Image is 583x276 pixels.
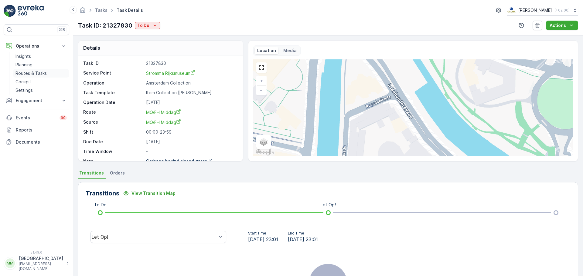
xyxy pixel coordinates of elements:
a: Routes & Tasks [13,69,69,78]
a: Insights [13,52,69,61]
p: Reports [16,127,67,133]
p: Events [16,115,56,121]
a: Reports [4,124,69,136]
p: End Time [288,231,318,236]
a: View Fullscreen [257,63,266,72]
p: Planning [15,62,32,68]
p: View Transition Map [131,190,176,196]
p: Engagement [16,98,57,104]
p: ( +02:00 ) [554,8,570,13]
a: Planning [13,61,69,69]
img: logo_light-DOdMpM7g.png [18,5,44,17]
p: Task ID: 21327830 [78,21,132,30]
span: Transitions [79,170,104,176]
p: Insights [15,53,31,59]
p: Operations [16,43,57,49]
p: Time Window [83,148,144,155]
p: Documents [16,139,67,145]
p: Task Template [83,90,144,96]
p: Transitions [86,189,119,198]
span: [DATE] 23:01 [288,236,318,243]
img: basis-logo_rgb2x.png [507,7,516,14]
p: Location [257,48,276,54]
p: Source [83,119,144,125]
button: MM[GEOGRAPHIC_DATA][EMAIL_ADDRESS][DOMAIN_NAME] [4,255,69,271]
p: Service Point [83,70,144,76]
p: ⌘B [59,27,65,32]
a: Open this area in Google Maps (opens a new window) [255,148,275,156]
p: Task ID [83,60,144,66]
a: Zoom In [257,76,266,85]
a: MQ/FH Middag [146,109,237,115]
a: Layers [257,135,270,148]
a: Events99 [4,112,69,124]
a: Documents [4,136,69,148]
p: Start Time [248,231,278,236]
p: To Do [94,202,107,208]
a: Homepage [79,9,86,14]
p: Item Collection [PERSON_NAME] [146,90,237,96]
p: Amsterdam Collection [146,80,237,86]
p: Actions [550,22,566,28]
button: To Do [135,22,160,29]
a: Cockpit [13,78,69,86]
a: Stromma Rijksmuseum [146,70,237,76]
span: − [260,87,263,92]
span: MQ/FH Middag [146,110,181,115]
span: [DATE] 23:01 [248,236,278,243]
span: MQ/FH Middag [146,120,181,125]
p: 21327830 [146,60,237,66]
button: View Transition Map [119,188,179,198]
p: Garbage behind closed gates. K... [146,158,216,164]
span: Stromma Rijksmuseum [146,71,195,76]
p: 00:00-23:59 [146,129,237,135]
p: [DATE] [146,139,237,145]
p: Let Op! [321,202,336,208]
p: Route [83,109,144,115]
a: MQ/FH Middag [146,119,237,125]
p: Media [283,48,297,54]
img: Google [255,148,275,156]
img: logo [4,5,16,17]
p: 99 [61,115,66,120]
p: Operation [83,80,144,86]
p: Cockpit [15,79,31,85]
p: To Do [137,22,149,28]
p: Settings [15,87,33,93]
p: [PERSON_NAME] [518,7,552,13]
button: [PERSON_NAME](+02:00) [507,5,578,16]
button: Actions [546,21,578,30]
span: Task Details [115,7,144,13]
p: [GEOGRAPHIC_DATA] [19,255,63,261]
span: Orders [110,170,125,176]
a: Zoom Out [257,85,266,95]
a: Settings [13,86,69,95]
span: v 1.49.0 [4,251,69,254]
p: Due Date [83,139,144,145]
button: Operations [4,40,69,52]
p: [DATE] [146,99,237,105]
p: Details [83,44,100,52]
p: Shift [83,129,144,135]
p: Operation Date [83,99,144,105]
p: [EMAIL_ADDRESS][DOMAIN_NAME] [19,261,63,271]
div: Let Op! [91,234,217,240]
p: Routes & Tasks [15,70,47,76]
a: Tasks [95,8,107,13]
span: + [260,78,263,83]
p: Note [83,158,144,164]
p: - [146,148,237,155]
div: MM [5,258,15,268]
button: Engagement [4,95,69,107]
